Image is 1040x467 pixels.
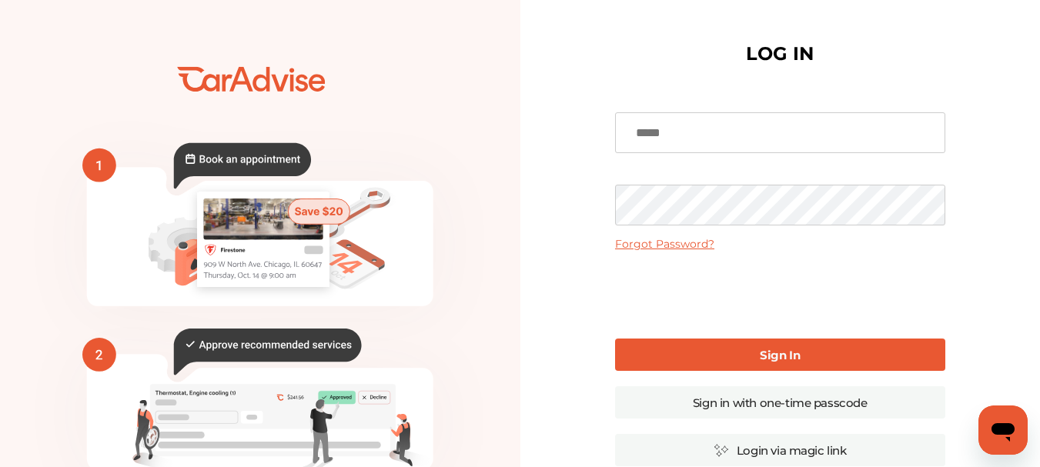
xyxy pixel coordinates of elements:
[615,237,714,251] a: Forgot Password?
[615,434,945,466] a: Login via magic link
[615,339,945,371] a: Sign In
[760,348,800,362] b: Sign In
[615,386,945,419] a: Sign in with one-time passcode
[663,263,897,323] iframe: reCAPTCHA
[746,46,814,62] h1: LOG IN
[978,405,1028,455] iframe: Botón para iniciar la ventana de mensajería
[714,443,729,458] img: magic_icon.32c66aac.svg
